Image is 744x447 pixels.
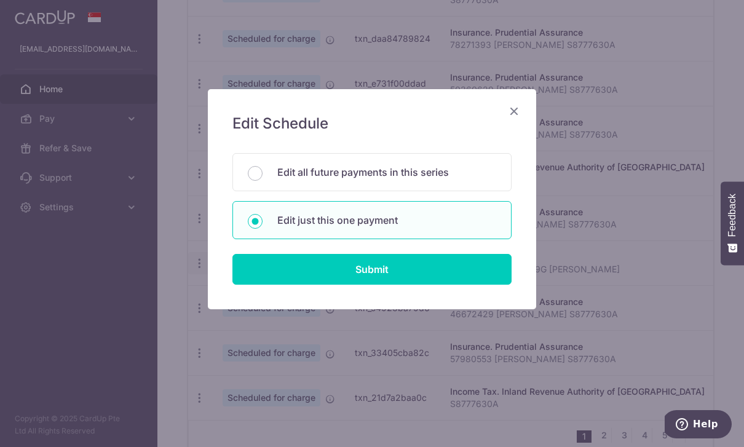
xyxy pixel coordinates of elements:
[721,181,744,265] button: Feedback - Show survey
[507,104,521,119] button: Close
[232,114,512,133] h5: Edit Schedule
[277,165,496,180] p: Edit all future payments in this series
[232,254,512,285] input: Submit
[665,410,732,441] iframe: Opens a widget where you can find more information
[277,213,496,227] p: Edit just this one payment
[727,194,738,237] span: Feedback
